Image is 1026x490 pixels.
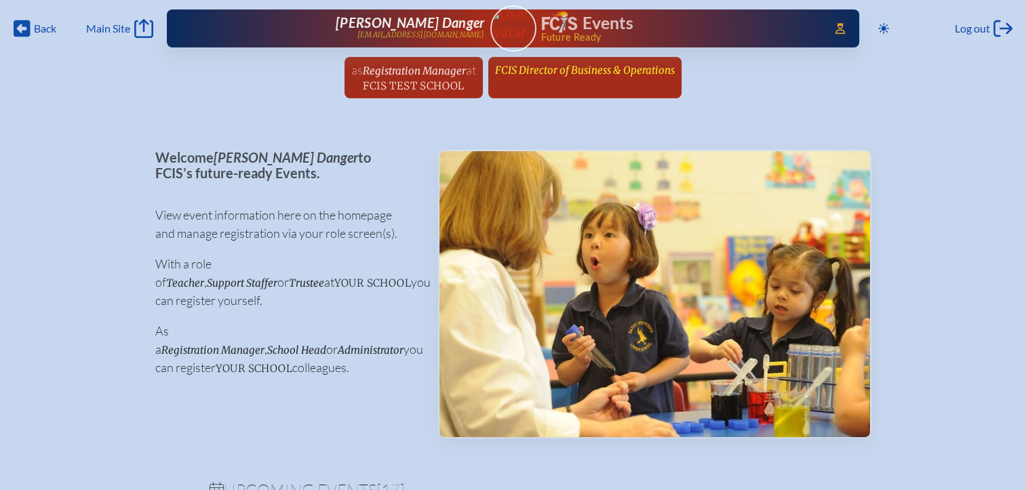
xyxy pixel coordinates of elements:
[336,14,484,30] span: [PERSON_NAME] Danger
[216,362,292,375] span: your school
[466,62,476,77] span: at
[34,22,56,35] span: Back
[155,255,416,310] p: With a role of , or at you can register yourself.
[351,62,363,77] span: as
[161,344,264,356] span: Registration Manager
[155,206,416,243] p: View event information here on the homepage and manage registration via your role screen(s).
[495,64,675,77] span: FCIS Director of Business & Operations
[207,277,277,289] span: Support Staffer
[86,19,153,38] a: Main Site
[338,344,403,356] span: Administrator
[210,15,485,42] a: [PERSON_NAME] Danger[EMAIL_ADDRESS][DOMAIN_NAME]
[363,79,464,92] span: FCIS Test School
[166,277,204,289] span: Teacher
[490,5,536,52] a: User Avatar
[155,322,416,377] p: As a , or you can register colleagues.
[363,64,466,77] span: Registration Manager
[155,150,416,180] p: Welcome to FCIS’s future-ready Events.
[346,57,481,98] a: asRegistration ManageratFCIS Test School
[484,5,542,41] img: User Avatar
[267,344,326,356] span: School Head
[540,33,816,42] span: Future Ready
[357,30,485,39] p: [EMAIL_ADDRESS][DOMAIN_NAME]
[439,151,870,437] img: Events
[955,22,990,35] span: Log out
[289,277,324,289] span: Trustee
[334,277,411,289] span: your school
[490,57,680,83] a: FCIS Director of Business & Operations
[86,22,130,35] span: Main Site
[214,149,358,165] span: [PERSON_NAME] Danger
[542,11,816,42] div: FCIS Events — Future ready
